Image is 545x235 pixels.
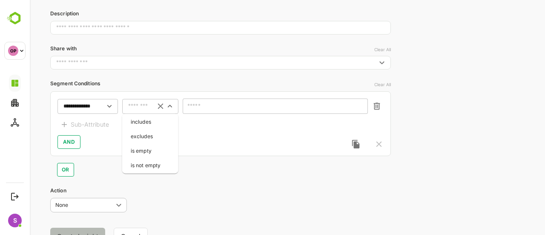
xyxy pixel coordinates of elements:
li: excludes [94,130,147,143]
li: is not empty [94,159,147,172]
p: Description [20,10,361,17]
li: includes [94,116,147,128]
div: Clear All [344,82,361,87]
button: Clear [126,102,135,111]
button: Open [75,102,84,111]
button: Close [135,102,145,111]
div: Clear All [344,47,361,52]
button: OR [27,163,44,177]
p: Share with [20,45,361,52]
p: Action [20,187,361,194]
button: Sub-Attribute [28,118,81,131]
svg: Copy Filter [321,139,331,149]
div: OP [8,46,18,56]
span: OR [33,165,39,175]
div: None [20,198,97,212]
button: Open [347,58,357,68]
button: Logout [9,191,20,202]
img: BambooboxLogoMark.f1c84d78b4c51b1a7b5f700c9845e183.svg [4,10,26,26]
li: is empty [94,145,147,157]
p: Segment Conditions [20,80,361,87]
div: S [8,214,22,227]
div: Sub-Attribute [41,119,79,130]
